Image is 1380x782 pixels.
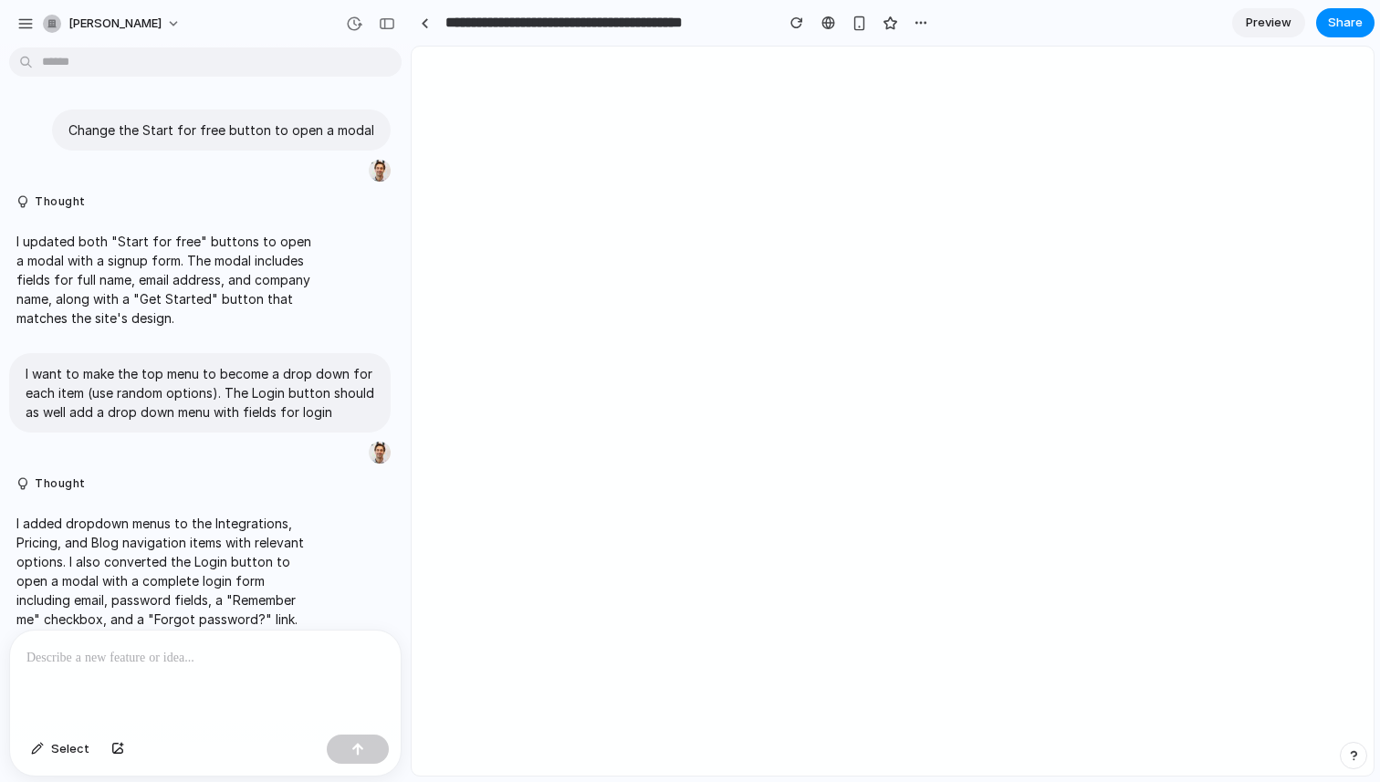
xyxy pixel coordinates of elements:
[1232,8,1305,37] a: Preview
[16,514,321,629] p: I added dropdown menus to the Integrations, Pricing, and Blog navigation items with relevant opti...
[1246,14,1291,32] span: Preview
[26,364,374,422] p: I want to make the top menu to become a drop down for each item (use random options). The Login b...
[16,232,321,328] p: I updated both "Start for free" buttons to open a modal with a signup form. The modal includes fi...
[1316,8,1375,37] button: Share
[22,735,99,764] button: Select
[36,9,190,38] button: [PERSON_NAME]
[51,740,89,758] span: Select
[1328,14,1363,32] span: Share
[68,15,162,33] span: [PERSON_NAME]
[68,120,374,140] p: Change the Start for free button to open a modal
